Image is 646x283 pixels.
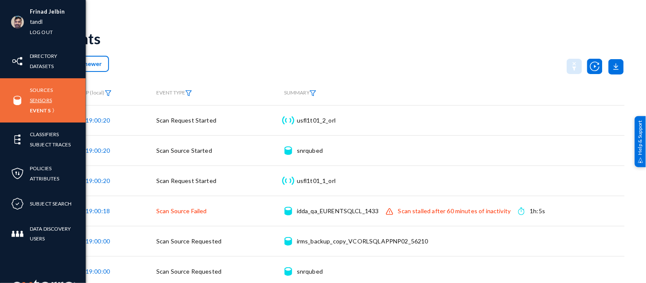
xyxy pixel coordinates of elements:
[11,197,24,210] img: icon-compliance.svg
[30,106,51,115] a: Events
[30,224,86,243] a: Data Discovery Users
[297,207,379,215] div: idda_qa_EURENTSQLCL_1433
[11,94,24,107] img: icon-sources.svg
[398,207,511,215] div: Scan stalled after 60 minutes of inactivity
[30,17,43,27] a: tandl
[60,89,112,96] span: TIMESTAMP (local)
[11,133,24,146] img: icon-elements.svg
[30,95,52,105] a: Sensors
[284,237,292,246] img: icon-source.svg
[30,61,54,71] a: Datasets
[284,89,316,96] span: SUMMARY
[587,59,603,74] img: icon-utility-autoscan.svg
[30,51,57,61] a: Directory
[281,116,295,125] img: icon-sensor.svg
[86,237,110,245] span: 19:00:00
[156,117,216,124] span: Scan Request Started
[156,237,221,245] span: Scan Source Requested
[30,163,52,173] a: Policies
[638,157,643,163] img: help_support.svg
[281,177,295,185] img: icon-sensor.svg
[30,85,53,95] a: Sources
[30,199,72,209] a: Subject Search
[86,207,110,214] span: 19:00:18
[297,116,336,125] div: usfl1t01_2_orl
[30,174,59,183] a: Attributes
[297,146,323,155] div: snrqubed
[284,267,292,276] img: icon-source.svg
[310,90,316,96] img: icon-filter.svg
[30,27,53,37] a: Log out
[297,237,428,246] div: irms_backup_copy_VCORLSQLAPPNP02_56210
[86,268,110,275] span: 19:00:00
[635,116,646,167] div: Help & Support
[518,207,525,215] img: icon-time.svg
[11,228,24,240] img: icon-members.svg
[156,147,212,154] span: Scan Source Started
[105,90,112,96] img: icon-filter.svg
[297,267,323,276] div: snrqubed
[86,117,110,124] span: 19:00:20
[284,207,292,215] img: icon-source.svg
[11,167,24,180] img: icon-policies.svg
[284,146,292,155] img: icon-source.svg
[86,177,110,184] span: 19:00:20
[156,90,192,96] span: EVENT TYPE
[86,147,110,154] span: 19:00:20
[11,55,24,68] img: icon-inventory.svg
[156,207,207,214] span: Scan Source Failed
[30,129,59,139] a: Classifiers
[30,7,65,17] li: Frinad Jelbin
[185,90,192,96] img: icon-filter.svg
[156,268,221,275] span: Scan Source Requested
[297,177,336,185] div: usfl1t01_1_orl
[156,177,216,184] span: Scan Request Started
[11,16,24,29] img: ACg8ocK1ZkZ6gbMmCU1AeqPIsBvrTWeY1xNXvgxNjkUXxjcqAiPEIvU=s96-c
[30,140,71,149] a: Subject Traces
[530,207,546,215] div: 1h:5s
